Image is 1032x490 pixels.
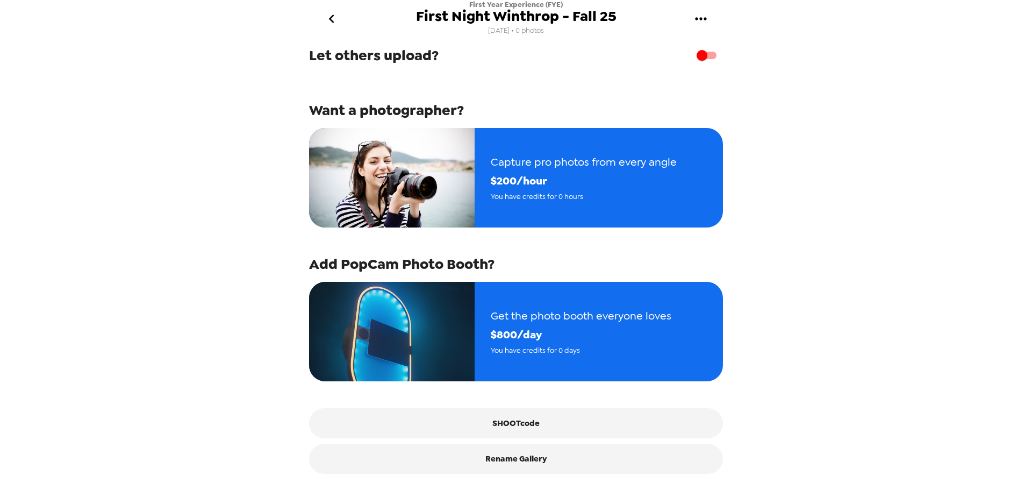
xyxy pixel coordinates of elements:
span: You have credits for 0 days [491,344,671,357]
button: Get the photo booth everyone loves$800/dayYou have credits for 0 days [309,282,723,381]
button: Rename Gallery [309,444,723,474]
span: Capture pro photos from every angle [491,153,677,172]
button: go back [314,2,349,37]
span: Get the photo booth everyone loves [491,307,671,325]
span: You have credits for 0 hours [491,190,677,203]
span: Want a photographer? [309,101,464,120]
button: SHOOTcode [309,408,723,438]
button: Capture pro photos from every angle$200/hourYou have credits for 0 hours [309,128,723,228]
span: $ 800 /day [491,325,671,344]
img: photographer example [309,128,475,228]
img: popcam example [309,282,475,381]
button: gallery menu [683,2,718,37]
span: Add PopCam Photo Booth? [309,254,494,274]
span: First Night Winthrop - Fall 25 [416,9,617,24]
span: [DATE] • 0 photos [488,24,544,38]
span: $ 200 /hour [491,172,677,190]
span: Let others upload? [309,46,439,65]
